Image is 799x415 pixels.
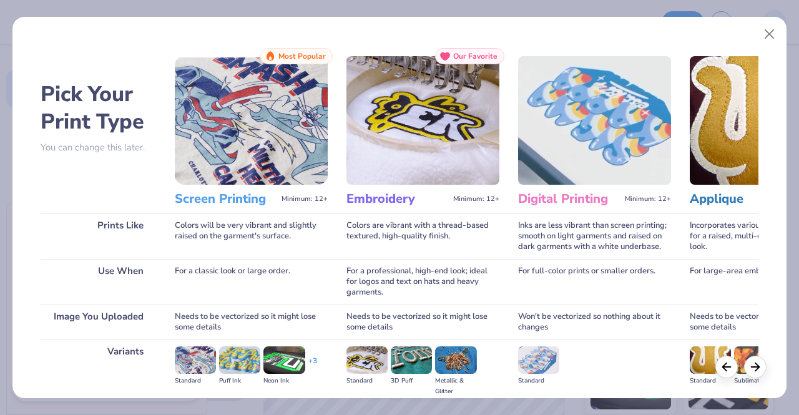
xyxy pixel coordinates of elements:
h3: Digital Printing [518,191,620,207]
h3: Embroidery [346,191,448,207]
div: Colors are vibrant with a thread-based textured, high-quality finish. [346,213,499,259]
div: + 3 [308,356,317,377]
div: 3D Puff [391,376,432,386]
div: Sublimated [734,376,775,386]
h3: Applique [690,191,792,207]
div: Prints Like [41,213,156,259]
div: Needs to be vectorized so it might lose some details [175,305,328,339]
h2: Pick Your Print Type [41,81,156,135]
div: For a classic look or large order. [175,259,328,305]
img: Metallic & Glitter [435,346,476,374]
button: Close [758,22,782,46]
img: Digital Printing [518,56,671,185]
div: Standard [518,376,559,386]
div: Variants [41,339,156,404]
div: For a professional, high-end look; ideal for logos and text on hats and heavy garments. [346,259,499,305]
div: Puff Ink [219,376,260,386]
img: 3D Puff [391,346,432,374]
span: Minimum: 12+ [625,195,671,203]
img: Screen Printing [175,56,328,185]
img: Sublimated [734,346,775,374]
div: Metallic & Glitter [435,376,476,397]
div: Colors will be very vibrant and slightly raised on the garment's surface. [175,213,328,259]
img: Standard [518,346,559,374]
h3: Screen Printing [175,191,277,207]
div: Inks are less vibrant than screen printing; smooth on light garments and raised on dark garments ... [518,213,671,259]
div: Standard [175,376,216,386]
img: Neon Ink [263,346,305,374]
img: Standard [346,346,388,374]
div: Needs to be vectorized so it might lose some details [346,305,499,339]
img: Standard [175,346,216,374]
div: Neon Ink [263,376,305,386]
div: Standard [346,376,388,386]
span: Minimum: 12+ [282,195,328,203]
div: Use When [41,259,156,305]
span: Most Popular [278,52,326,61]
div: Standard [690,376,731,386]
img: Standard [690,346,731,374]
div: For full-color prints or smaller orders. [518,259,671,305]
img: Embroidery [346,56,499,185]
img: Puff Ink [219,346,260,374]
span: Minimum: 12+ [453,195,499,203]
div: Won't be vectorized so nothing about it changes [518,305,671,339]
p: You can change this later. [41,142,156,153]
span: Our Favorite [453,52,498,61]
div: Image You Uploaded [41,305,156,339]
